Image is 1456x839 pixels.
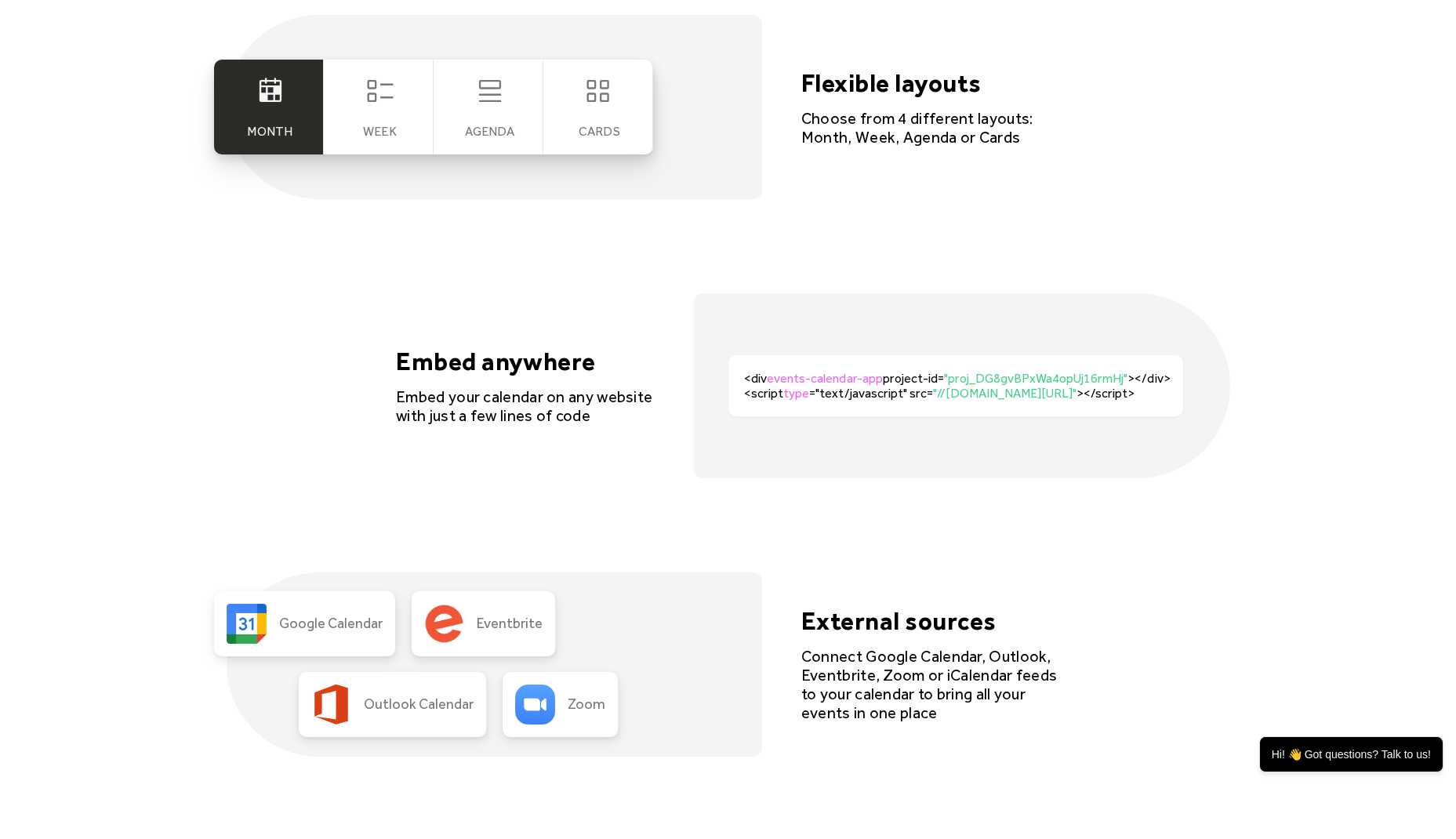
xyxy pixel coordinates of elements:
h4: Embed anywhere [396,347,655,376]
span: "//[DOMAIN_NAME][URL]" [933,386,1077,401]
h4: External sources [801,606,1060,636]
div: Week [363,124,396,139]
div: Connect Google Calendar, Outlook, Eventbrite, Zoom or iCalendar feeds to your calendar to bring a... [801,647,1060,722]
div: cards [579,124,619,139]
div: Month [247,124,292,139]
div: <div project-id= ></div><script ="text/javascript" src= ></script> [744,371,1183,401]
div: Google Calendar [279,616,383,633]
div: Eventbrite [477,616,543,633]
span: "proj_DG8gvBPxWa4opUj16rmHj" [944,371,1128,386]
div: Zoom [568,696,605,714]
div: Choose from 4 different layouts: Month, Week, Agenda or Cards [801,109,1037,147]
div: Outlook Calendar [364,696,474,714]
div: Agenda [465,124,514,139]
h4: Flexible layouts [801,68,1037,98]
div: Embed your calendar on any website with just a few lines of code [396,387,655,425]
span: events-calendar-app [767,371,882,386]
span: type [783,386,809,401]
